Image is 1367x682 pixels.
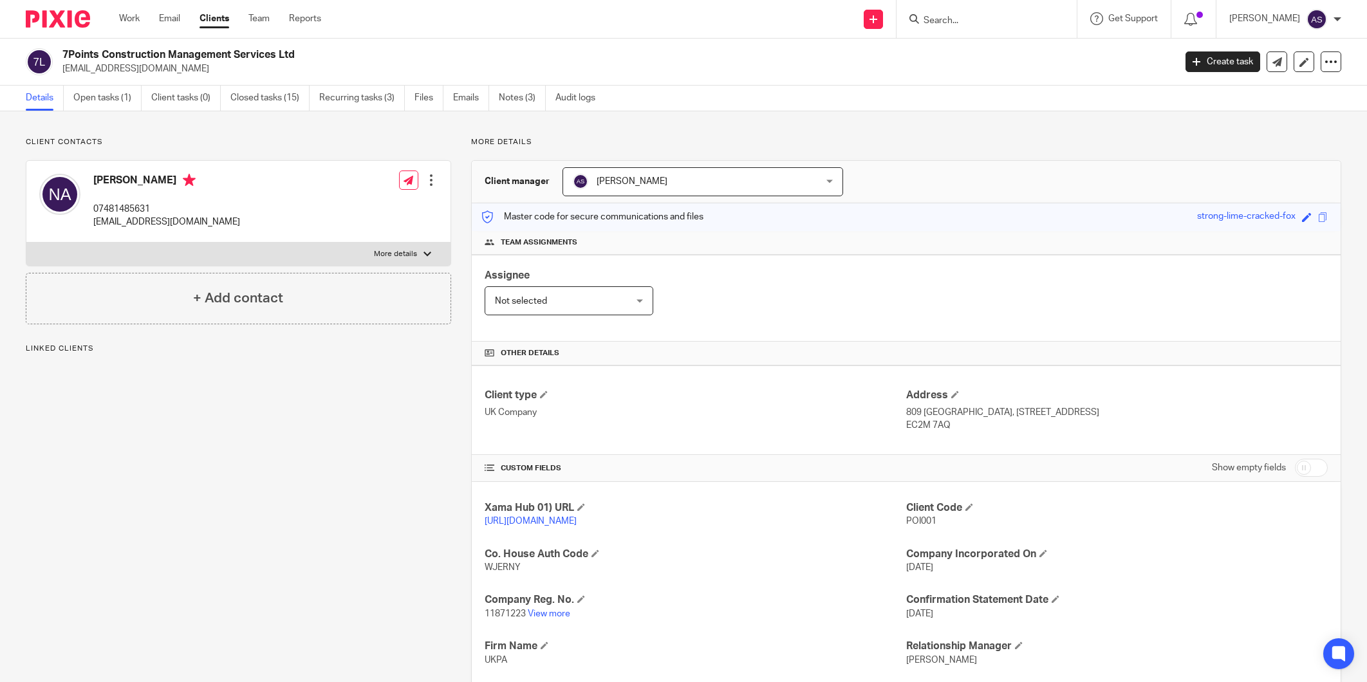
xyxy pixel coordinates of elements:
[485,548,906,561] h4: Co. House Auth Code
[93,203,240,216] p: 07481485631
[485,640,906,653] h4: Firm Name
[922,15,1038,27] input: Search
[906,563,933,572] span: [DATE]
[26,48,53,75] img: svg%3E
[597,177,667,186] span: [PERSON_NAME]
[906,419,1328,432] p: EC2M 7AQ
[319,86,405,111] a: Recurring tasks (3)
[485,389,906,402] h4: Client type
[193,288,283,308] h4: + Add contact
[485,406,906,419] p: UK Company
[230,86,310,111] a: Closed tasks (15)
[119,12,140,25] a: Work
[453,86,489,111] a: Emails
[200,12,229,25] a: Clients
[39,174,80,215] img: svg%3E
[26,10,90,28] img: Pixie
[1229,12,1300,25] p: [PERSON_NAME]
[555,86,605,111] a: Audit logs
[1186,51,1260,72] a: Create task
[1197,210,1296,225] div: strong-lime-cracked-fox
[248,12,270,25] a: Team
[151,86,221,111] a: Client tasks (0)
[73,86,142,111] a: Open tasks (1)
[26,86,64,111] a: Details
[495,297,547,306] span: Not selected
[374,249,417,259] p: More details
[485,609,526,618] span: 11871223
[485,563,521,572] span: WJERNY
[93,174,240,190] h4: [PERSON_NAME]
[159,12,180,25] a: Email
[906,389,1328,402] h4: Address
[485,175,550,188] h3: Client manager
[485,270,530,281] span: Assignee
[1212,461,1286,474] label: Show empty fields
[528,609,570,618] a: View more
[501,237,577,248] span: Team assignments
[93,216,240,228] p: [EMAIL_ADDRESS][DOMAIN_NAME]
[62,62,1166,75] p: [EMAIL_ADDRESS][DOMAIN_NAME]
[1307,9,1327,30] img: svg%3E
[485,593,906,607] h4: Company Reg. No.
[481,210,703,223] p: Master code for secure communications and files
[485,463,906,474] h4: CUSTOM FIELDS
[26,137,451,147] p: Client contacts
[906,548,1328,561] h4: Company Incorporated On
[906,609,933,618] span: [DATE]
[573,174,588,189] img: svg%3E
[501,348,559,358] span: Other details
[485,501,906,515] h4: Xama Hub 01) URL
[62,48,945,62] h2: 7Points Construction Management Services Ltd
[26,344,451,354] p: Linked clients
[1108,14,1158,23] span: Get Support
[485,517,577,526] a: [URL][DOMAIN_NAME]
[183,174,196,187] i: Primary
[906,517,936,526] span: POI001
[499,86,546,111] a: Notes (3)
[906,640,1328,653] h4: Relationship Manager
[906,593,1328,607] h4: Confirmation Statement Date
[471,137,1341,147] p: More details
[485,656,507,665] span: UKPA
[906,501,1328,515] h4: Client Code
[906,656,977,665] span: [PERSON_NAME]
[906,406,1328,419] p: 809 [GEOGRAPHIC_DATA], [STREET_ADDRESS]
[289,12,321,25] a: Reports
[414,86,443,111] a: Files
